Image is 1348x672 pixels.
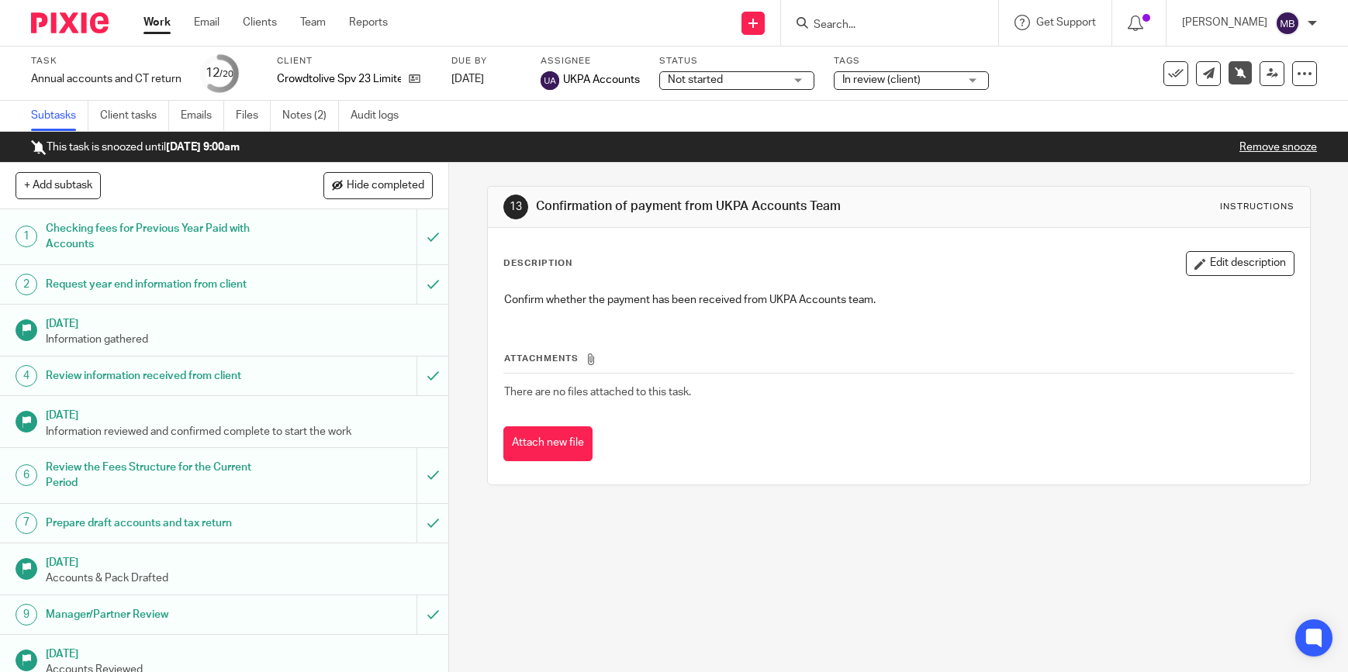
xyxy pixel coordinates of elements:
b: [DATE] 9:00am [166,142,240,153]
div: 2 [16,274,37,295]
a: Notes (2) [282,101,339,131]
a: Reports [349,15,388,30]
button: + Add subtask [16,172,101,198]
p: Information reviewed and confirmed complete to start the work [46,424,434,439]
label: Task [31,55,181,67]
div: Annual accounts and CT return [31,71,181,87]
img: svg%3E [1275,11,1300,36]
h1: Manager/Partner Review [46,603,283,626]
span: There are no files attached to this task. [504,387,691,398]
button: Hide completed [323,172,433,198]
p: Accounts & Pack Drafted [46,570,434,586]
span: In review (client) [842,74,921,85]
h1: [DATE] [46,312,434,332]
label: Status [659,55,814,67]
a: Emails [181,101,224,131]
a: Audit logs [351,101,410,131]
div: 1 [16,226,37,247]
h1: Prepare draft accounts and tax return [46,512,283,535]
label: Assignee [541,55,640,67]
a: Team [300,15,326,30]
label: Client [277,55,432,67]
div: Instructions [1220,201,1294,213]
a: Work [143,15,171,30]
span: Hide completed [347,180,424,192]
span: Attachments [504,354,579,363]
div: 12 [206,64,233,82]
p: Confirm whether the payment has been received from UKPA Accounts team. [504,292,1294,308]
button: Attach new file [503,426,593,461]
div: 7 [16,512,37,534]
div: 6 [16,464,37,486]
label: Tags [834,55,989,67]
div: 4 [16,365,37,387]
h1: Checking fees for Previous Year Paid with Accounts [46,217,283,257]
a: Subtasks [31,101,88,131]
img: Pixie [31,12,109,33]
a: Email [194,15,219,30]
div: 9 [16,604,37,625]
p: Information gathered [46,332,434,347]
span: [DATE] [451,74,484,84]
h1: Confirmation of payment from UKPA Accounts Team [536,198,932,215]
h1: [DATE] [46,404,434,423]
span: Not started [668,74,723,85]
h1: [DATE] [46,551,434,570]
div: 13 [503,195,528,219]
a: Remove snooze [1239,142,1317,153]
img: svg%3E [541,71,559,90]
button: Edit description [1186,251,1294,276]
a: Files [236,101,271,131]
p: This task is snoozed until [31,140,240,155]
small: /20 [219,70,233,78]
input: Search [812,19,952,33]
p: Description [503,257,572,270]
p: [PERSON_NAME] [1182,15,1267,30]
a: Clients [243,15,277,30]
label: Due by [451,55,521,67]
h1: [DATE] [46,643,434,662]
p: Crowdtolive Spv 23 Limited [277,71,401,87]
span: UKPA Accounts [563,72,640,88]
a: Client tasks [100,101,169,131]
h1: Review information received from client [46,364,283,388]
h1: Request year end information from client [46,273,283,296]
h1: Review the Fees Structure for the Current Period [46,456,283,495]
span: Get Support [1036,17,1096,28]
